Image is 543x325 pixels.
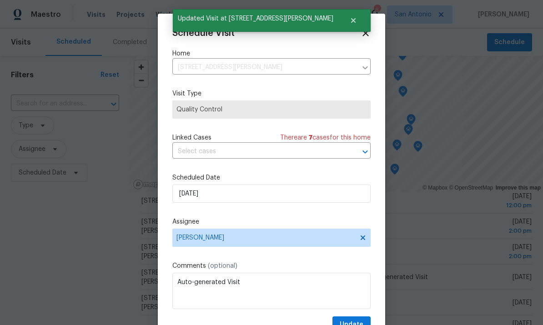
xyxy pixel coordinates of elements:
input: Enter in an address [172,60,357,75]
span: Schedule Visit [172,29,235,38]
input: M/D/YYYY [172,185,371,203]
label: Comments [172,261,371,270]
span: 7 [309,135,312,141]
span: [PERSON_NAME] [176,234,355,241]
span: (optional) [208,263,237,269]
label: Scheduled Date [172,173,371,182]
textarea: Auto-generated Visit [172,273,371,309]
label: Assignee [172,217,371,226]
span: Updated Visit at [STREET_ADDRESS][PERSON_NAME] [173,9,338,28]
span: Quality Control [176,105,367,114]
label: Home [172,49,371,58]
span: There are case s for this home [280,133,371,142]
button: Open [359,145,372,158]
button: Close [338,11,368,30]
label: Visit Type [172,89,371,98]
span: Close [361,28,371,38]
input: Select cases [172,145,345,159]
span: Linked Cases [172,133,211,142]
